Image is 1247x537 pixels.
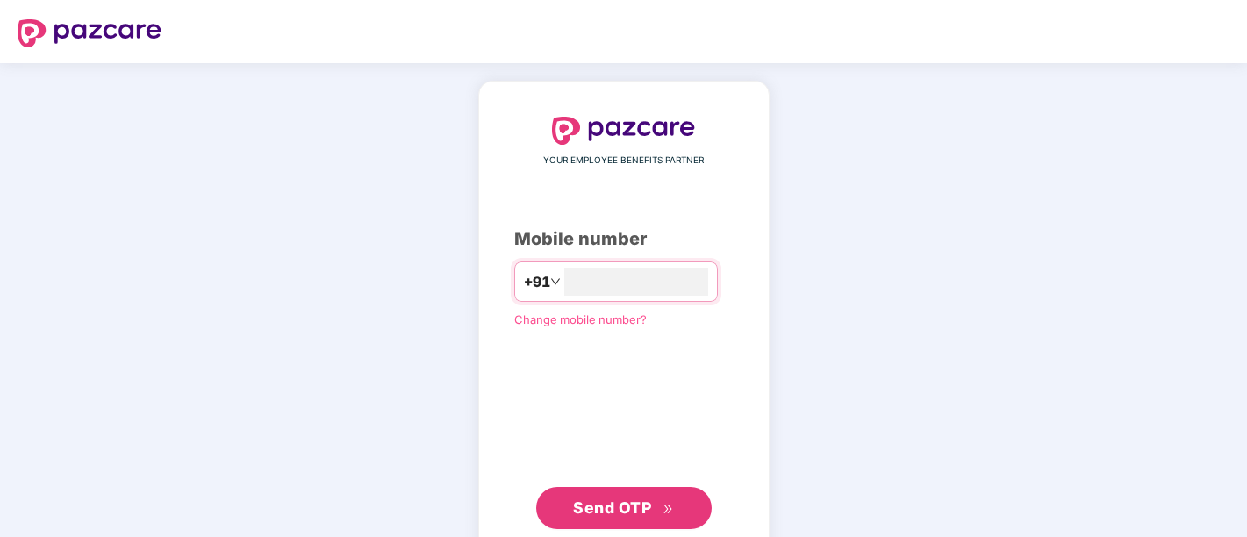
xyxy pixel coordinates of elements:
span: double-right [663,504,674,515]
img: logo [552,117,696,145]
img: logo [18,19,161,47]
button: Send OTPdouble-right [536,487,712,529]
a: Change mobile number? [514,312,647,326]
span: +91 [524,271,550,293]
span: down [550,276,561,287]
span: Send OTP [573,498,651,517]
div: Mobile number [514,226,734,253]
span: YOUR EMPLOYEE BENEFITS PARTNER [543,154,704,168]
